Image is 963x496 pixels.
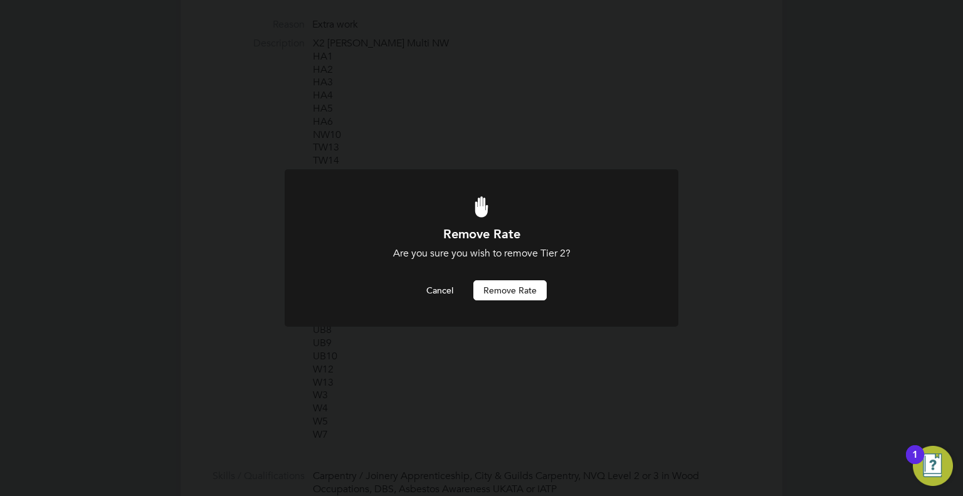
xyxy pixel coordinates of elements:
div: 1 [912,455,918,471]
button: Open Resource Center, 1 new notification [913,446,953,486]
div: Are you sure you wish to remove Tier 2? [318,247,645,260]
button: Remove rate [473,280,547,300]
button: Cancel [416,280,463,300]
h1: Remove Rate [318,226,645,242]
